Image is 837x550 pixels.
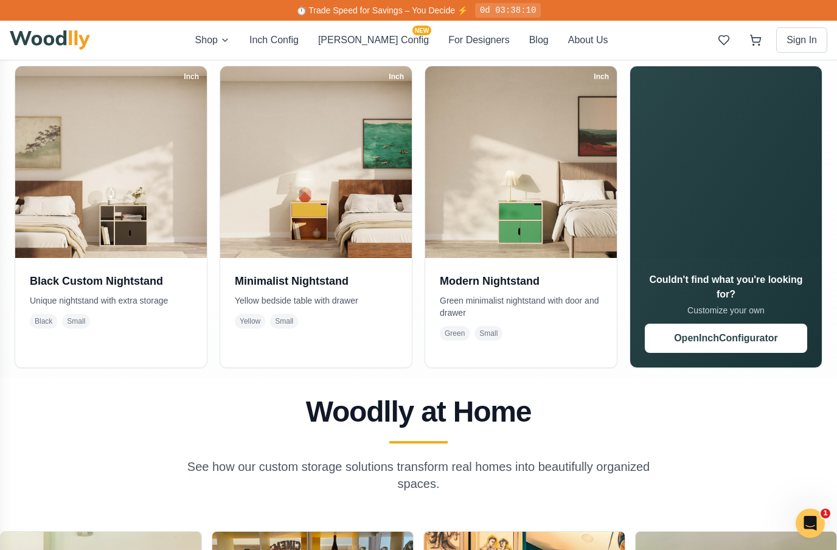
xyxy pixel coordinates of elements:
span: Yellow [235,314,265,329]
p: Unique nightstand with extra storage [30,294,192,307]
button: About Us [568,33,608,47]
img: Black Custom Nightstand [15,66,207,258]
img: Minimalist Nightstand [220,66,412,258]
img: Woodlly [10,30,90,50]
button: Inch Config [249,33,299,47]
h3: Couldn't find what you're looking for? [645,273,807,302]
span: Black [30,314,57,329]
span: ⏱️ Trade Speed for Savings – You Decide ⚡ [296,5,468,15]
div: Inch [178,70,204,83]
span: NEW [412,26,431,35]
div: 0d 03:38:10 [475,3,541,18]
span: 1 [821,509,830,518]
h2: Woodlly at Home [15,397,822,426]
h3: Modern Nightstand [440,273,602,290]
p: Yellow bedside table with drawer [235,294,397,307]
div: Inch [383,70,409,83]
span: Small [62,314,90,329]
p: Green minimalist nightstand with door and drawer [440,294,602,319]
button: [PERSON_NAME] ConfigNEW [318,33,429,47]
button: Shop [195,33,230,47]
button: Blog [529,33,549,47]
button: For Designers [448,33,509,47]
img: Modern Nightstand [425,66,617,258]
p: Customize your own [645,304,807,316]
button: Sign In [776,27,827,53]
span: Small [270,314,298,329]
div: Inch [588,70,614,83]
button: OpenInchConfigurator [645,324,807,353]
span: Green [440,326,470,341]
h3: Black Custom Nightstand [30,273,192,290]
h3: Minimalist Nightstand [235,273,397,290]
video: Your browser does not support the video tag. [630,66,822,258]
span: Small [474,326,502,341]
p: See how our custom storage solutions transform real homes into beautifully organized spaces. [185,458,652,492]
iframe: Intercom live chat [796,509,825,538]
